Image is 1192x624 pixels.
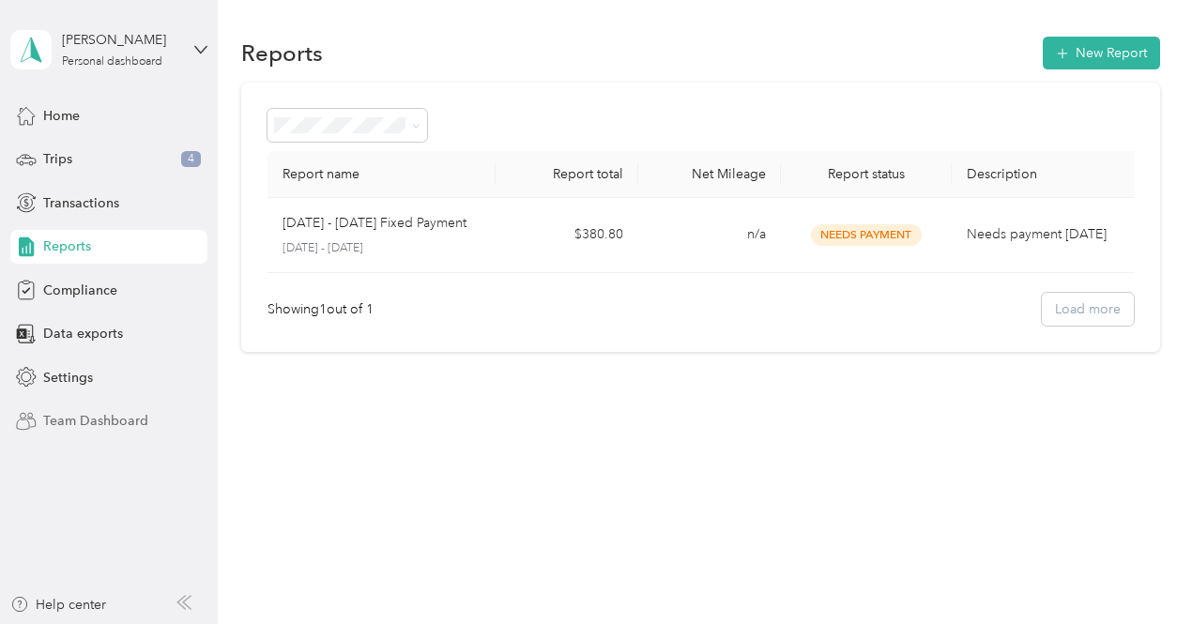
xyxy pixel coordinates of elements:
th: Report total [496,151,638,198]
span: Team Dashboard [43,411,148,431]
span: Trips [43,149,72,169]
span: Settings [43,368,93,388]
p: Needs payment [DATE] [967,224,1127,245]
div: [PERSON_NAME] [62,30,179,50]
span: Home [43,106,80,126]
span: 4 [181,151,201,168]
td: n/a [638,198,781,273]
div: Report status [796,166,937,182]
p: [DATE] - [DATE] Fixed Payment [283,213,466,234]
button: Help center [10,595,106,615]
h1: Reports [241,43,323,63]
span: Reports [43,236,91,256]
iframe: Everlance-gr Chat Button Frame [1087,519,1192,624]
td: $380.80 [496,198,638,273]
th: Report name [267,151,496,198]
p: [DATE] - [DATE] [283,240,481,257]
th: Net Mileage [638,151,781,198]
th: Description [952,151,1142,198]
span: Data exports [43,324,123,343]
button: New Report [1043,37,1160,69]
span: Needs Payment [811,224,922,246]
span: Compliance [43,281,117,300]
span: Transactions [43,193,119,213]
div: Showing 1 out of 1 [267,299,374,319]
div: Personal dashboard [62,56,162,68]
